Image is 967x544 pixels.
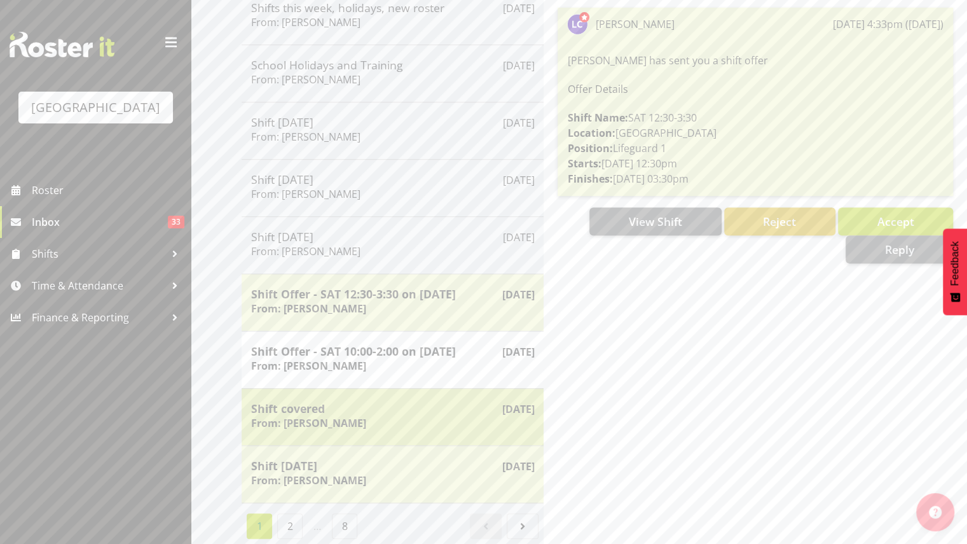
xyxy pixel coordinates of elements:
img: help-xxl-2.png [929,506,942,519]
p: [DATE] [502,459,534,474]
div: [DATE] 4:33pm ([DATE]) [833,17,943,32]
h6: From: [PERSON_NAME] [251,130,360,143]
h5: Shift [DATE] [251,230,534,244]
p: [DATE] [502,344,534,359]
p: [DATE] [502,115,534,130]
button: Feedback - Show survey [943,228,967,315]
span: 33 [168,216,184,228]
h6: From: [PERSON_NAME] [251,359,366,372]
a: Next page [507,513,538,539]
h6: From: [PERSON_NAME] [251,417,366,429]
p: [DATE] [502,287,534,302]
h6: From: [PERSON_NAME] [251,16,360,29]
button: Reject [724,207,835,235]
h6: From: [PERSON_NAME] [251,188,360,200]
h6: From: [PERSON_NAME] [251,73,360,86]
span: Inbox [32,213,168,232]
img: Rosterit website logo [10,32,114,57]
span: Accept [877,214,914,229]
button: Reply [846,235,953,263]
span: Time & Attendance [32,276,165,295]
div: [PERSON_NAME] [595,17,674,32]
strong: Starts: [567,157,601,171]
span: Feedback [949,241,961,286]
h6: From: [PERSON_NAME] [251,245,360,258]
span: View Shift [629,214,682,229]
h5: Shift Offer - SAT 10:00-2:00 on [DATE] [251,344,534,358]
a: Previous page [470,513,502,539]
div: [GEOGRAPHIC_DATA] [31,98,160,117]
span: Reject [763,214,796,229]
h5: Shift [DATE] [251,115,534,129]
span: Shifts [32,244,165,263]
h5: Shift Offer - SAT 12:30-3:30 on [DATE] [251,287,534,301]
button: Accept [838,207,953,235]
button: View Shift [589,207,721,235]
img: laurie-cook11580.jpg [567,14,587,34]
h6: From: [PERSON_NAME] [251,474,366,487]
strong: Finishes: [567,172,612,186]
strong: Shift Name: [567,111,628,125]
span: Finance & Reporting [32,308,165,327]
p: [DATE] [502,1,534,16]
h5: Shifts this week, holidays, new roster [251,1,534,15]
p: [DATE] [502,172,534,188]
strong: Position: [567,141,612,155]
p: [DATE] [502,58,534,73]
h5: Shift covered [251,401,534,415]
strong: Location: [567,126,615,140]
a: Page 2. [277,513,303,539]
h5: Shift [DATE] [251,172,534,186]
span: Reply [884,242,914,257]
div: [PERSON_NAME] has sent you a shift offer SAT 12:30-3:30 [GEOGRAPHIC_DATA] Lifeguard 1 [DATE] 12:3... [567,50,943,190]
h5: Shift [DATE] [251,459,534,473]
p: [DATE] [502,230,534,245]
a: Page 8. [332,513,357,539]
h6: From: [PERSON_NAME] [251,302,366,315]
span: Roster [32,181,184,200]
p: [DATE] [502,401,534,417]
h6: Offer Details [567,83,943,95]
h5: School Holidays and Training [251,58,534,72]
